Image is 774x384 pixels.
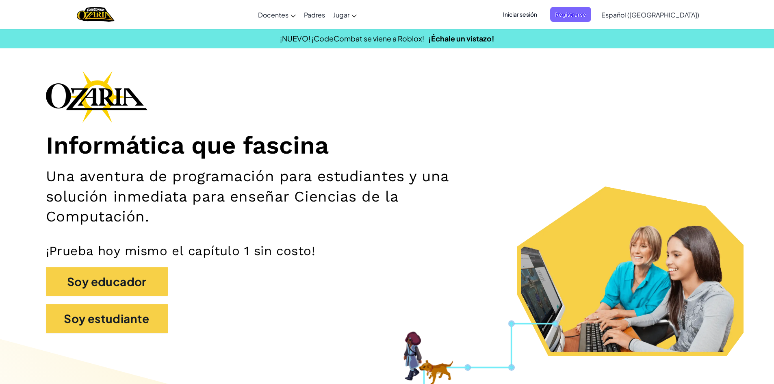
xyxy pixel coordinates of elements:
[46,304,168,333] button: Soy estudiante
[254,4,300,26] a: Docentes
[258,11,288,19] span: Docentes
[280,34,424,43] span: ¡NUEVO! ¡CodeCombat se viene a Roblox!
[329,4,361,26] a: Jugar
[300,4,329,26] a: Padres
[46,71,147,123] img: Ozaria branding logo
[46,243,728,259] p: ¡Prueba hoy mismo el capítulo 1 sin costo!
[428,34,494,43] a: ¡Échale un vistazo!
[498,7,542,22] button: Iniciar sesión
[46,166,503,226] h2: Una aventura de programación para estudiantes y una solución inmediata para enseñar Ciencias de l...
[46,131,728,161] h1: Informática que fascina
[597,4,703,26] a: Español ([GEOGRAPHIC_DATA])
[77,6,115,23] img: Home
[550,7,591,22] button: Registrarse
[333,11,349,19] span: Jugar
[601,11,699,19] span: Español ([GEOGRAPHIC_DATA])
[46,267,168,296] button: Soy educador
[77,6,115,23] a: Ozaria by CodeCombat logo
